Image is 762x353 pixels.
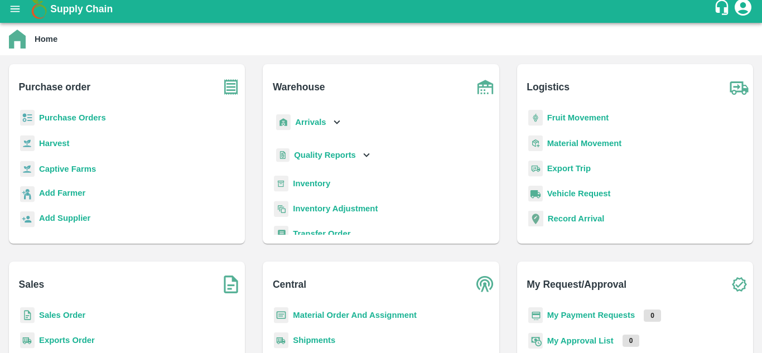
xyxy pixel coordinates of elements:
[276,114,291,130] img: whArrival
[528,332,543,349] img: approval
[274,201,288,217] img: inventory
[274,144,373,167] div: Quality Reports
[293,311,417,320] a: Material Order And Assignment
[528,186,543,202] img: vehicle
[528,211,543,226] img: recordArrival
[274,307,288,323] img: centralMaterial
[39,113,106,122] a: Purchase Orders
[527,277,626,292] b: My Request/Approval
[20,307,35,323] img: sales
[274,226,288,242] img: whTransfer
[274,110,343,135] div: Arrivals
[295,118,326,127] b: Arrivals
[50,1,713,17] a: Supply Chain
[20,186,35,202] img: farmer
[547,189,611,198] a: Vehicle Request
[20,161,35,177] img: harvest
[644,310,661,322] p: 0
[39,212,90,227] a: Add Supplier
[528,110,543,126] img: fruit
[39,311,85,320] a: Sales Order
[20,110,35,126] img: reciept
[50,3,113,14] b: Supply Chain
[293,179,330,188] a: Inventory
[471,73,499,101] img: warehouse
[471,270,499,298] img: central
[19,277,45,292] b: Sales
[274,176,288,192] img: whInventory
[39,165,96,173] a: Captive Farms
[39,336,95,345] a: Exports Order
[39,188,85,197] b: Add Farmer
[293,336,335,345] a: Shipments
[527,79,570,95] b: Logistics
[725,270,753,298] img: check
[39,139,69,148] a: Harvest
[528,161,543,177] img: delivery
[39,214,90,223] b: Add Supplier
[547,113,609,122] a: Fruit Movement
[20,135,35,152] img: harvest
[725,73,753,101] img: truck
[547,164,591,173] a: Export Trip
[35,35,57,43] b: Home
[273,79,325,95] b: Warehouse
[547,139,622,148] a: Material Movement
[39,187,85,202] a: Add Farmer
[294,151,356,159] b: Quality Reports
[293,204,378,213] a: Inventory Adjustment
[547,336,614,345] a: My Approval List
[9,30,26,49] img: home
[528,307,543,323] img: payment
[20,332,35,349] img: shipments
[293,229,350,238] a: Transfer Order
[623,335,640,347] p: 0
[217,270,245,298] img: soSales
[547,311,635,320] a: My Payment Requests
[528,135,543,152] img: material
[19,79,90,95] b: Purchase order
[20,211,35,228] img: supplier
[274,332,288,349] img: shipments
[548,214,605,223] a: Record Arrival
[273,277,306,292] b: Central
[217,73,245,101] img: purchase
[276,148,290,162] img: qualityReport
